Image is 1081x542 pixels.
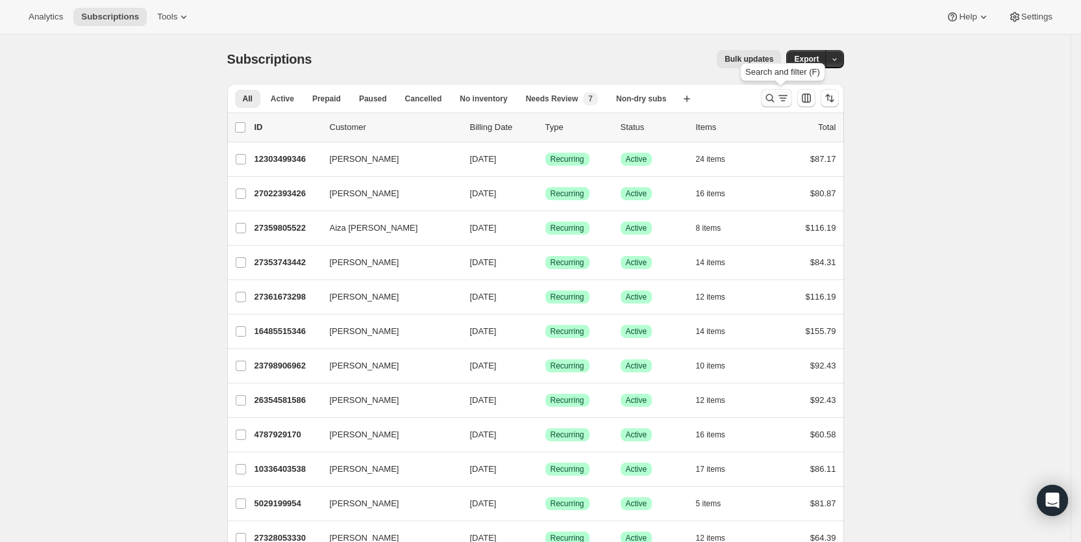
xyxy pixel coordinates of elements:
[626,464,647,474] span: Active
[330,290,399,303] span: [PERSON_NAME]
[810,464,836,474] span: $86.11
[696,391,739,409] button: 12 items
[621,121,686,134] p: Status
[696,326,725,337] span: 14 items
[330,256,399,269] span: [PERSON_NAME]
[255,428,319,441] p: 4787929170
[330,187,399,200] span: [PERSON_NAME]
[616,94,666,104] span: Non-dry subs
[470,257,497,267] span: [DATE]
[810,154,836,164] span: $87.17
[551,430,584,440] span: Recurring
[470,464,497,474] span: [DATE]
[157,12,177,22] span: Tools
[794,54,819,64] span: Export
[255,253,836,272] div: 27353743442[PERSON_NAME][DATE]SuccessRecurringSuccessActive14 items$84.31
[330,394,399,407] span: [PERSON_NAME]
[696,253,739,272] button: 14 items
[255,357,836,375] div: 23798906962[PERSON_NAME][DATE]SuccessRecurringSuccessActive10 items$92.43
[696,322,739,341] button: 14 items
[81,12,139,22] span: Subscriptions
[551,498,584,509] span: Recurring
[696,361,725,371] span: 10 items
[255,495,836,513] div: 5029199954[PERSON_NAME][DATE]SuccessRecurringSuccessActive5 items$81.87
[312,94,341,104] span: Prepaid
[255,153,319,166] p: 12303499346
[696,288,739,306] button: 12 items
[696,150,739,168] button: 24 items
[149,8,198,26] button: Tools
[626,154,647,164] span: Active
[255,394,319,407] p: 26354581586
[255,497,319,510] p: 5029199954
[322,218,452,239] button: Aiza [PERSON_NAME]
[696,257,725,268] span: 14 items
[330,428,399,441] span: [PERSON_NAME]
[526,94,578,104] span: Needs Review
[725,54,773,64] span: Bulk updates
[696,154,725,164] span: 24 items
[322,183,452,204] button: [PERSON_NAME]
[626,395,647,406] span: Active
[255,359,319,372] p: 23798906962
[588,94,593,104] span: 7
[255,391,836,409] div: 26354581586[PERSON_NAME][DATE]SuccessRecurringSuccessActive12 items$92.43
[470,395,497,405] span: [DATE]
[227,52,312,66] span: Subscriptions
[1037,485,1068,516] div: Open Intercom Messenger
[626,257,647,268] span: Active
[330,497,399,510] span: [PERSON_NAME]
[330,359,399,372] span: [PERSON_NAME]
[717,50,781,68] button: Bulk updates
[255,463,319,476] p: 10336403538
[1021,12,1052,22] span: Settings
[551,464,584,474] span: Recurring
[959,12,976,22] span: Help
[626,361,647,371] span: Active
[470,154,497,164] span: [DATE]
[551,154,584,164] span: Recurring
[330,153,399,166] span: [PERSON_NAME]
[470,326,497,336] span: [DATE]
[810,361,836,370] span: $92.43
[761,89,792,107] button: Search and filter results
[696,426,739,444] button: 16 items
[255,121,319,134] p: ID
[359,94,387,104] span: Paused
[322,390,452,411] button: [PERSON_NAME]
[470,361,497,370] span: [DATE]
[255,185,836,203] div: 27022393426[PERSON_NAME][DATE]SuccessRecurringSuccessActive16 items$80.87
[810,257,836,267] span: $84.31
[322,459,452,480] button: [PERSON_NAME]
[255,290,319,303] p: 27361673298
[29,12,63,22] span: Analytics
[806,326,836,336] span: $155.79
[255,288,836,306] div: 27361673298[PERSON_NAME][DATE]SuccessRecurringSuccessActive12 items$116.19
[470,292,497,302] span: [DATE]
[551,257,584,268] span: Recurring
[322,493,452,514] button: [PERSON_NAME]
[696,121,761,134] div: Items
[322,252,452,273] button: [PERSON_NAME]
[470,498,497,508] span: [DATE]
[806,223,836,233] span: $116.19
[821,89,839,107] button: Sort the results
[330,222,418,235] span: Aiza [PERSON_NAME]
[696,395,725,406] span: 12 items
[255,150,836,168] div: 12303499346[PERSON_NAME][DATE]SuccessRecurringSuccessActive24 items$87.17
[322,424,452,445] button: [PERSON_NAME]
[626,223,647,233] span: Active
[810,395,836,405] span: $92.43
[696,460,739,478] button: 17 items
[255,187,319,200] p: 27022393426
[696,495,736,513] button: 5 items
[255,325,319,338] p: 16485515346
[405,94,442,104] span: Cancelled
[470,188,497,198] span: [DATE]
[255,219,836,237] div: 27359805522Aiza [PERSON_NAME][DATE]SuccessRecurringSuccessActive8 items$116.19
[818,121,836,134] p: Total
[626,188,647,199] span: Active
[551,188,584,199] span: Recurring
[330,121,460,134] p: Customer
[255,121,836,134] div: IDCustomerBilling DateTypeStatusItemsTotal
